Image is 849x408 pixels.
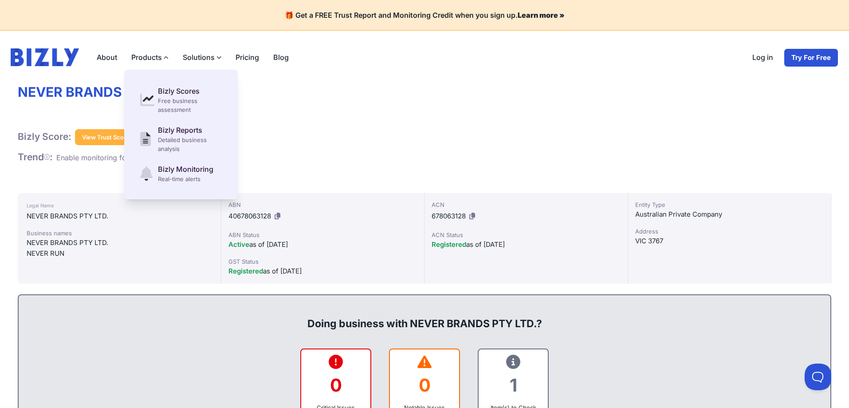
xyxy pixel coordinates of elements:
[158,86,222,96] div: Bizly Scores
[745,48,780,67] a: Log in
[27,211,212,222] div: NEVER BRANDS PTY LTD.
[228,230,417,239] div: ABN Status
[228,212,271,220] span: 40678063128
[228,257,417,266] div: GST Status
[228,266,417,277] div: as of [DATE]
[805,364,831,390] iframe: Toggle Customer Support
[135,119,227,158] a: Bizly Reports Detailed business analysis
[158,164,213,174] div: Bizly Monitoring
[266,48,296,66] a: Blog
[308,367,363,403] div: 0
[228,48,266,66] a: Pricing
[18,151,53,162] span: Trend :
[432,212,466,220] span: 678063128
[228,267,263,275] span: Registered
[228,200,417,209] div: ABN
[432,239,621,250] div: as of [DATE]
[635,227,824,236] div: Address
[11,11,838,20] h4: 🎁 Get a FREE Trust Report and Monitoring Credit when you sign up.
[124,48,176,66] label: Products
[432,200,621,209] div: ACN
[635,209,824,220] div: Australian Private Company
[158,174,213,183] div: Real-time alerts
[397,367,452,403] div: 0
[18,84,831,101] h1: NEVER BRANDS PTY LTD.
[75,129,170,145] button: View Trust Score — It's Free!
[28,302,821,331] div: Doing business with NEVER BRANDS PTY LTD.?
[27,238,212,248] div: NEVER BRANDS PTY LTD.
[56,152,165,163] div: Enable monitoring for trend data
[228,239,417,250] div: as of [DATE]
[158,135,222,153] div: Detailed business analysis
[635,200,824,209] div: Entity Type
[518,11,565,20] a: Learn more »
[432,240,466,249] span: Registered
[784,48,838,67] a: Try For Free
[27,248,212,259] div: NEVER RUN
[176,48,228,66] label: Solutions
[135,158,227,189] a: Bizly Monitoring Real-time alerts
[90,48,124,66] a: About
[486,367,541,403] div: 1
[635,236,824,246] div: VIC 3767
[18,131,71,143] h1: Bizly Score:
[158,96,222,114] div: Free business assessment
[27,229,212,238] div: Business names
[135,80,227,119] a: Bizly Scores Free business assessment
[11,48,79,66] img: bizly_logo.svg
[228,240,249,249] span: Active
[27,200,212,211] div: Legal Name
[158,125,222,135] div: Bizly Reports
[432,230,621,239] div: ACN Status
